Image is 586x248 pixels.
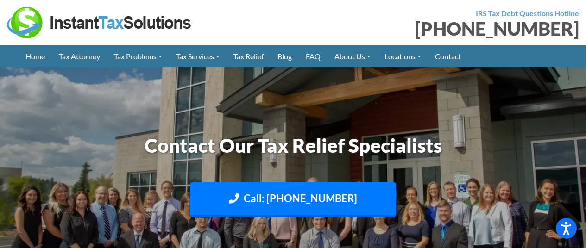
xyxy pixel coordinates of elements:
a: Home [19,45,52,67]
a: Instant Tax Solutions Logo [7,17,192,26]
h1: Contact Our Tax Relief Specialists [36,132,550,159]
a: Tax Relief [227,45,271,67]
a: Tax Services [169,45,227,67]
a: About Us [328,45,378,67]
img: Instant Tax Solutions Logo [7,7,192,38]
a: Contact [428,45,468,67]
strong: IRS Tax Debt Questions Hotline [476,9,579,18]
a: Call: [PHONE_NUMBER] [190,182,396,217]
a: Locations [378,45,428,67]
div: [PHONE_NUMBER] [300,19,580,38]
a: Blog [271,45,299,67]
a: FAQ [299,45,328,67]
a: Tax Problems [107,45,169,67]
a: Tax Attorney [52,45,107,67]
